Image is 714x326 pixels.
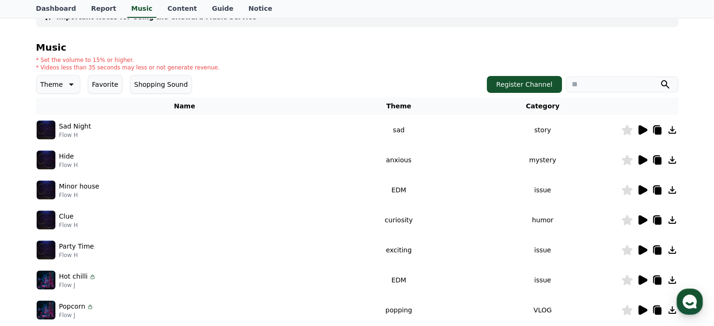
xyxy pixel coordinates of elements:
p: * Videos less than 35 seconds may less or not generate revenue. [36,64,220,71]
p: Flow J [59,311,94,319]
a: Settings [121,248,180,272]
td: story [464,115,621,145]
p: Minor house [59,182,100,191]
td: issue [464,175,621,205]
span: Home [24,262,40,270]
p: * Set the volume to 15% or higher. [36,56,220,64]
td: exciting [333,235,465,265]
a: Home [3,248,62,272]
img: music [37,121,55,139]
td: mystery [464,145,621,175]
td: popping [333,295,465,325]
p: Flow H [59,131,91,139]
td: issue [464,265,621,295]
h4: Music [36,42,678,53]
img: music [37,211,55,229]
p: Flow H [59,191,100,199]
img: music [37,151,55,169]
td: VLOG [464,295,621,325]
p: Popcorn [59,302,85,311]
th: Theme [333,98,465,115]
img: music [37,271,55,289]
p: Flow H [59,161,78,169]
td: anxious [333,145,465,175]
p: Hide [59,152,74,161]
button: Favorite [88,75,123,94]
a: Messages [62,248,121,272]
p: Flow J [59,281,96,289]
p: Sad Night [59,121,91,131]
span: Messages [78,263,106,270]
td: sad [333,115,465,145]
img: music [37,301,55,319]
img: music [37,181,55,199]
button: Theme [36,75,80,94]
p: Hot chilli [59,272,88,281]
td: EDM [333,265,465,295]
th: Category [464,98,621,115]
p: Flow H [59,251,94,259]
td: curiosity [333,205,465,235]
td: EDM [333,175,465,205]
p: Flow H [59,221,78,229]
td: humor [464,205,621,235]
p: Theme [40,78,63,91]
td: issue [464,235,621,265]
button: Shopping Sound [130,75,192,94]
button: Register Channel [487,76,562,93]
span: Settings [139,262,162,270]
th: Name [36,98,333,115]
p: Clue [59,212,74,221]
p: Party Time [59,242,94,251]
img: music [37,241,55,259]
